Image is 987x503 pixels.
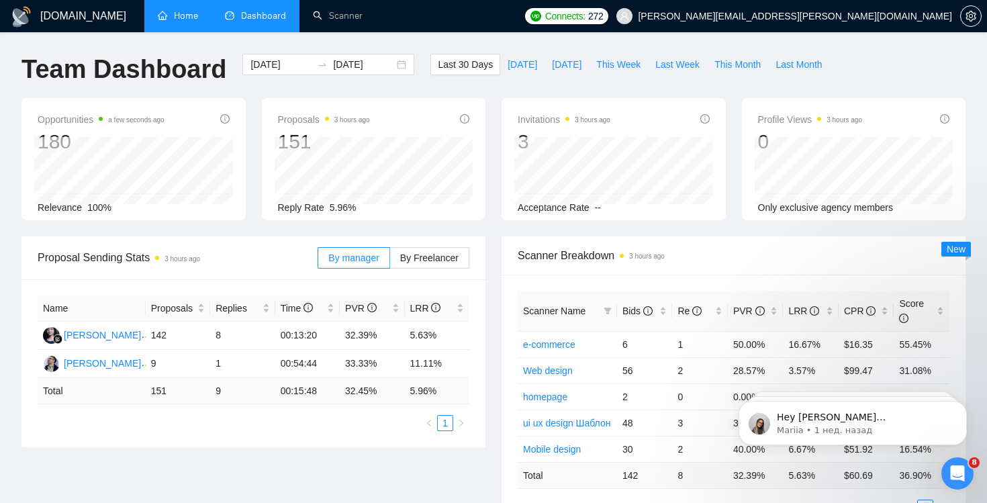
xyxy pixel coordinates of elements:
[421,415,437,431] li: Previous Page
[827,116,862,124] time: 3 hours ago
[64,356,141,371] div: [PERSON_NAME]
[146,350,210,378] td: 9
[225,11,234,20] span: dashboard
[64,328,141,342] div: [PERSON_NAME]
[275,322,340,350] td: 00:13:20
[783,462,839,488] td: 5.63 %
[38,111,164,128] span: Opportunities
[588,9,603,24] span: 272
[278,111,370,128] span: Proposals
[146,322,210,350] td: 142
[960,5,982,27] button: setting
[317,59,328,70] span: swap-right
[894,357,949,383] td: 31.08%
[960,11,982,21] a: setting
[894,331,949,357] td: 55.45%
[617,357,673,383] td: 56
[728,462,784,488] td: 32.39 %
[810,306,819,316] span: info-circle
[617,436,673,462] td: 30
[758,129,863,154] div: 0
[672,436,728,462] td: 2
[38,378,146,404] td: Total
[425,419,433,427] span: left
[210,350,275,378] td: 1
[438,57,493,72] span: Last 30 Days
[500,54,545,75] button: [DATE]
[839,331,894,357] td: $16.35
[620,11,629,21] span: user
[278,129,370,154] div: 151
[21,54,226,85] h1: Team Dashboard
[947,244,966,255] span: New
[758,202,894,213] span: Only exclusive agency members
[275,350,340,378] td: 00:54:44
[340,322,404,350] td: 32.39%
[518,462,617,488] td: Total
[758,111,863,128] span: Profile Views
[210,295,275,322] th: Replies
[617,331,673,357] td: 6
[151,301,195,316] span: Proposals
[672,331,728,357] td: 1
[648,54,707,75] button: Last Week
[400,253,459,263] span: By Freelancer
[164,255,200,263] time: 3 hours ago
[530,11,541,21] img: upwork-logo.png
[158,10,198,21] a: homeHome
[545,9,585,24] span: Connects:
[523,444,581,455] a: Mobile design
[278,202,324,213] span: Reply Rate
[523,306,585,316] span: Scanner Name
[622,306,653,316] span: Bids
[728,357,784,383] td: 28.57%
[303,303,313,312] span: info-circle
[518,111,610,128] span: Invitations
[410,303,441,314] span: LRR
[866,306,876,316] span: info-circle
[575,116,610,124] time: 3 hours ago
[589,54,648,75] button: This Week
[629,253,665,260] time: 3 hours ago
[523,418,610,428] a: ui ux design Шаблон
[969,457,980,468] span: 8
[523,365,573,376] a: Web design
[733,306,765,316] span: PVR
[672,462,728,488] td: 8
[345,303,377,314] span: PVR
[38,202,82,213] span: Relevance
[518,247,949,264] span: Scanner Breakdown
[328,253,379,263] span: By manager
[146,295,210,322] th: Proposals
[940,114,949,124] span: info-circle
[718,373,987,467] iframe: Intercom notifications сообщение
[43,329,141,340] a: RS[PERSON_NAME]
[523,392,567,402] a: homepage
[330,202,357,213] span: 5.96%
[43,355,60,372] img: YH
[596,57,641,72] span: This Week
[523,339,575,350] a: e-commerce
[437,415,453,431] li: 1
[601,301,614,321] span: filter
[604,307,612,315] span: filter
[518,202,590,213] span: Acceptance Rate
[210,378,275,404] td: 9
[672,410,728,436] td: 3
[38,129,164,154] div: 180
[334,116,370,124] time: 3 hours ago
[783,331,839,357] td: 16.67%
[405,378,470,404] td: 5.96 %
[210,322,275,350] td: 8
[775,57,822,72] span: Last Month
[275,378,340,404] td: 00:15:48
[313,10,363,21] a: searchScanner
[317,59,328,70] span: to
[755,306,765,316] span: info-circle
[38,249,318,266] span: Proposal Sending Stats
[728,331,784,357] td: 50.00%
[941,457,974,490] iframe: Intercom live chat
[333,57,394,72] input: End date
